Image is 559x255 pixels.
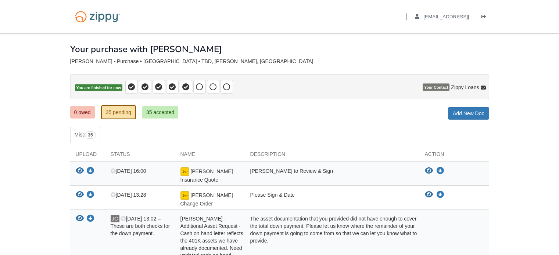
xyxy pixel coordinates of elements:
img: Document fully signed [180,167,189,176]
a: 35 accepted [142,106,178,119]
div: Upload [70,150,105,161]
span: Your Contact [423,84,449,91]
a: 35 pending [101,105,136,119]
a: Download Wrona Insurance Quote [437,168,444,174]
span: [DATE] 13:28 [111,192,146,198]
img: Logo [70,7,125,26]
span: JC [111,215,119,222]
span: [PERSON_NAME] Insurance Quote [180,168,233,183]
span: [DATE] 16:00 [111,168,146,174]
div: Please Sign & Date [245,191,419,207]
a: edit profile [415,14,508,21]
div: [PERSON_NAME] - Purchase • [GEOGRAPHIC_DATA] • TBD, [PERSON_NAME], [GEOGRAPHIC_DATA] [70,58,489,65]
div: [PERSON_NAME] to Review & Sign [245,167,419,183]
button: View Wrona Change Order [425,191,433,198]
button: View Wrona Insurance Quote [425,167,433,175]
div: Description [245,150,419,161]
a: 0 owed [70,106,95,119]
span: [PERSON_NAME] Change Order [180,192,233,207]
span: 35 [85,131,96,139]
a: Download Gail Wrona - Additional Asset Request - Cash on hand letter reflects the 401K assets we ... [87,216,94,222]
a: Add New Doc [448,107,489,120]
h1: Your purchase with [PERSON_NAME] [70,44,489,54]
div: Action [419,150,489,161]
span: ajakkcarr@gmail.com [423,14,508,19]
a: Download Wrona Change Order [437,192,444,198]
button: View Gail Wrona - Additional Asset Request - Cash on hand letter reflects the 401K assets we have... [76,215,84,223]
button: View Wrona Change Order [76,191,84,199]
a: Download Wrona Change Order [87,192,94,198]
div: Name [175,150,245,161]
span: You are finished for now [75,84,123,91]
a: Misc [70,127,100,143]
a: Log out [481,14,489,21]
a: Download Wrona Insurance Quote [87,168,94,174]
button: View Wrona Insurance Quote [76,167,84,175]
div: Status [105,150,175,161]
span: [DATE] 13:02 – These are both checks for the down payment. [111,216,170,236]
img: Document fully signed [180,191,189,200]
span: Zippy Loans [451,84,479,91]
